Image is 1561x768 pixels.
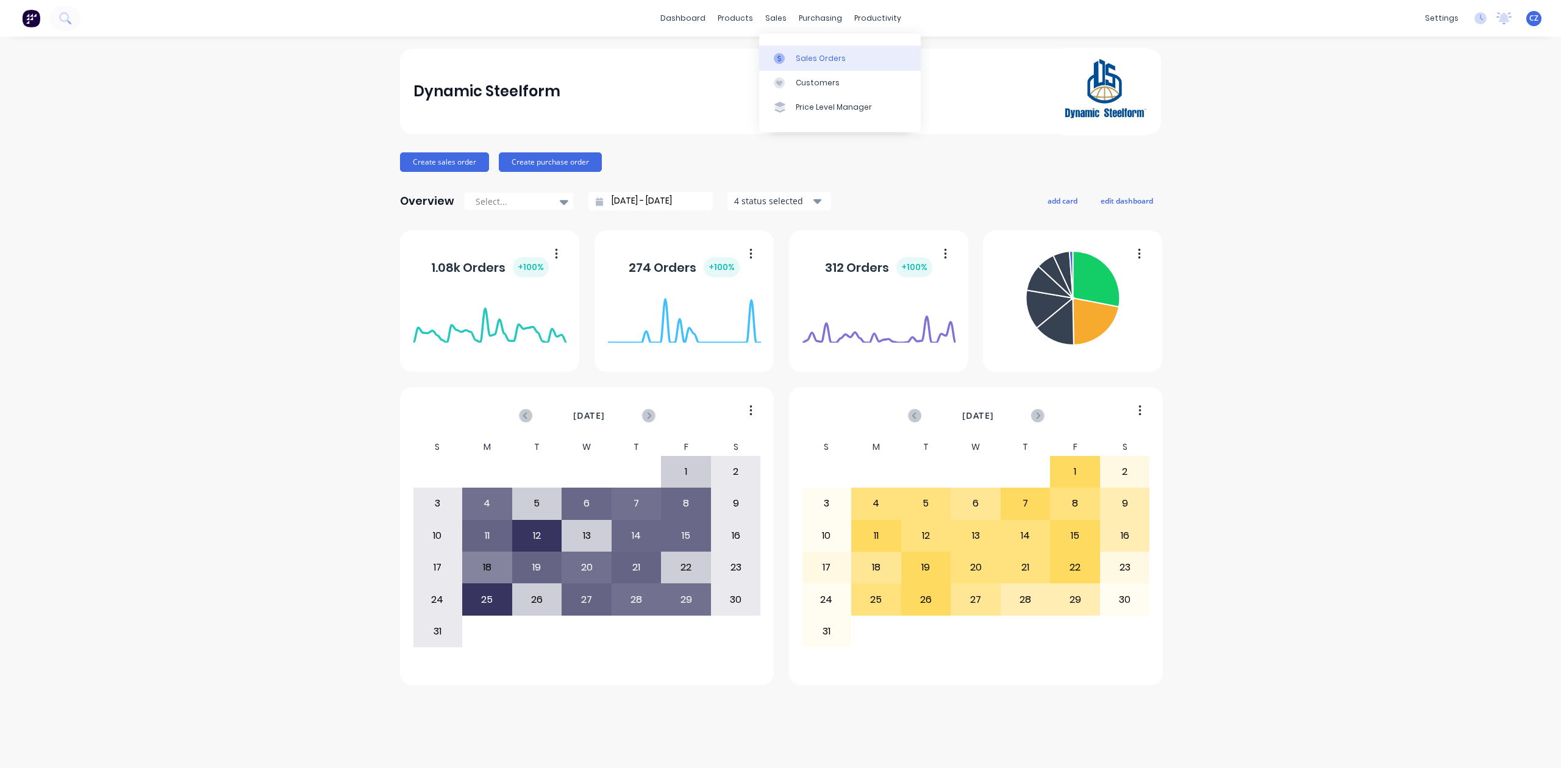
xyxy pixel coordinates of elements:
[562,488,611,519] div: 6
[1001,438,1051,456] div: T
[802,438,852,456] div: S
[400,189,454,213] div: Overview
[463,552,512,583] div: 18
[734,194,811,207] div: 4 status selected
[852,488,901,519] div: 4
[796,77,840,88] div: Customers
[1040,193,1085,208] button: add card
[852,521,901,551] div: 11
[662,552,710,583] div: 22
[1001,584,1050,614] div: 28
[1062,48,1148,135] img: Dynamic Steelform
[513,584,562,614] div: 26
[654,9,712,27] a: dashboard
[1051,488,1099,519] div: 8
[612,521,661,551] div: 14
[825,257,932,277] div: 312 Orders
[951,552,1000,583] div: 20
[851,438,901,456] div: M
[629,257,740,277] div: 274 Orders
[612,584,661,614] div: 28
[612,488,661,519] div: 7
[413,552,462,583] div: 17
[562,552,611,583] div: 20
[896,257,932,277] div: + 100 %
[712,488,760,519] div: 9
[512,438,562,456] div: T
[802,552,851,583] div: 17
[704,257,740,277] div: + 100 %
[902,521,951,551] div: 12
[662,488,710,519] div: 8
[759,95,921,119] a: Price Level Manager
[431,257,549,277] div: 1.08k Orders
[1051,552,1099,583] div: 22
[662,457,710,487] div: 1
[463,488,512,519] div: 4
[1101,521,1149,551] div: 16
[1001,552,1050,583] div: 21
[413,521,462,551] div: 10
[712,457,760,487] div: 2
[22,9,40,27] img: Factory
[1101,488,1149,519] div: 9
[711,438,761,456] div: S
[562,438,612,456] div: W
[712,552,760,583] div: 23
[1101,552,1149,583] div: 23
[1101,457,1149,487] div: 2
[661,438,711,456] div: F
[793,9,848,27] div: purchasing
[462,438,512,456] div: M
[1001,521,1050,551] div: 14
[727,192,831,210] button: 4 status selected
[513,552,562,583] div: 19
[662,521,710,551] div: 15
[1051,457,1099,487] div: 1
[951,521,1000,551] div: 13
[513,521,562,551] div: 12
[413,616,462,647] div: 31
[802,616,851,647] div: 31
[759,9,793,27] div: sales
[463,584,512,614] div: 25
[413,79,560,104] div: Dynamic Steelform
[712,521,760,551] div: 16
[951,438,1001,456] div: W
[413,488,462,519] div: 3
[463,521,512,551] div: 11
[662,584,710,614] div: 29
[902,552,951,583] div: 19
[1529,13,1538,24] span: CZ
[852,584,901,614] div: 25
[712,9,759,27] div: products
[573,409,605,422] span: [DATE]
[513,257,549,277] div: + 100 %
[612,552,661,583] div: 21
[951,488,1000,519] div: 6
[796,102,872,113] div: Price Level Manager
[413,584,462,614] div: 24
[712,584,760,614] div: 30
[1101,584,1149,614] div: 30
[802,521,851,551] div: 10
[951,584,1000,614] div: 27
[802,584,851,614] div: 24
[901,438,951,456] div: T
[1051,521,1099,551] div: 15
[1001,488,1050,519] div: 7
[499,152,602,172] button: Create purchase order
[1100,438,1150,456] div: S
[759,71,921,95] a: Customers
[612,438,662,456] div: T
[796,53,846,64] div: Sales Orders
[513,488,562,519] div: 5
[1093,193,1161,208] button: edit dashboard
[1419,9,1465,27] div: settings
[802,488,851,519] div: 3
[848,9,907,27] div: productivity
[1050,438,1100,456] div: F
[902,488,951,519] div: 5
[562,584,611,614] div: 27
[962,409,994,422] span: [DATE]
